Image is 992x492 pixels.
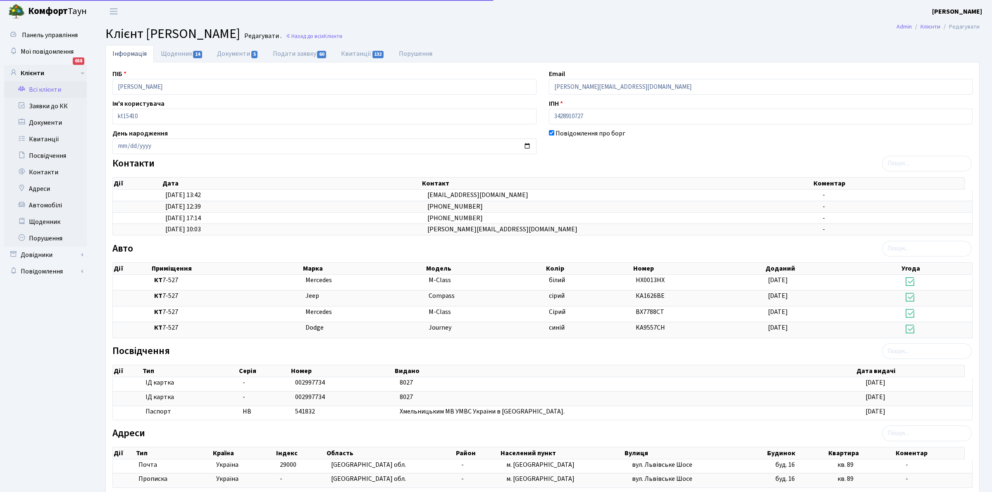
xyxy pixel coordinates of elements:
a: Квитанції [334,45,391,62]
a: Щоденник [154,45,210,62]
label: Посвідчення [112,345,170,357]
span: м. [GEOGRAPHIC_DATA] [506,474,575,483]
th: Видано [394,365,856,377]
a: Порушення [392,45,439,62]
span: [PERSON_NAME][EMAIL_ADDRESS][DOMAIN_NAME] [427,225,577,234]
a: Посвідчення [4,147,87,164]
a: Повідомлення [4,263,87,280]
th: Номер [290,365,394,377]
span: 7-527 [154,323,299,333]
span: буд. 16 [775,460,795,469]
span: KA9557CH [636,323,665,332]
th: Область [326,447,455,459]
span: [DATE] 13:42 [165,190,201,200]
span: M-Class [429,307,451,316]
span: білий [549,276,565,285]
nav: breadcrumb [884,18,992,36]
span: Mercedes [305,307,332,316]
span: буд. 16 [775,474,795,483]
b: КТ [154,323,162,332]
th: Контакт [421,178,813,189]
a: Щоденник [4,214,87,230]
a: Подати заявку [266,45,334,62]
a: Довідники [4,247,87,263]
div: 658 [73,57,84,65]
span: Mercedes [305,276,332,285]
span: Compass [429,291,455,300]
span: - [906,474,908,483]
span: Прописка [138,474,167,484]
th: Населений пункт [500,447,624,459]
li: Редагувати [940,22,980,31]
span: кв. 89 [837,460,854,469]
a: Квитанції [4,131,87,147]
span: - [823,214,825,223]
a: Назад до всіхКлієнти [286,32,342,40]
b: КТ [154,276,162,285]
input: Пошук... [882,425,972,441]
label: ІПН [549,99,563,109]
span: [EMAIL_ADDRESS][DOMAIN_NAME] [427,190,528,200]
span: Мої повідомлення [21,47,74,56]
span: [DATE] [768,307,788,316]
b: [PERSON_NAME] [932,7,982,16]
a: Мої повідомлення658 [4,43,87,60]
span: - [243,392,245,402]
th: Будинок [766,447,827,459]
a: Інформація [105,45,154,62]
span: [PHONE_NUMBER] [427,214,483,223]
span: сірий [549,291,565,300]
span: [DATE] [866,407,885,416]
span: Україна [216,460,273,470]
span: синій [549,323,565,332]
span: - [823,225,825,234]
span: Клієнт [PERSON_NAME] [105,24,240,43]
th: Номер [632,263,765,274]
span: кв. 89 [837,474,854,483]
th: Квартира [827,447,895,459]
small: Редагувати . [243,32,281,40]
th: Дії [113,447,135,459]
span: 29000 [280,460,296,469]
span: - [280,474,282,483]
span: 8027 [400,392,413,402]
span: [DATE] [866,392,885,402]
a: Всі клієнти [4,81,87,98]
span: вул. Львівське Шосе [632,474,692,483]
label: Авто [112,243,133,255]
span: [DATE] 12:39 [165,202,201,211]
a: Порушення [4,230,87,247]
a: Клієнти [920,22,940,31]
b: КТ [154,307,162,316]
label: Ім'я користувача [112,99,165,109]
span: [DATE] 10:03 [165,225,201,234]
span: - [461,460,464,469]
th: Дії [113,178,162,189]
th: Країна [212,447,275,459]
b: Комфорт [28,5,68,18]
span: Dodge [305,323,324,332]
label: Контакти [112,158,155,170]
span: Почта [138,460,157,470]
span: Сірий [549,307,565,316]
th: Тип [135,447,212,459]
th: Угода [901,263,972,274]
span: [DATE] 17:14 [165,214,201,223]
th: Приміщення [151,263,302,274]
span: 7-527 [154,291,299,301]
span: 002997734 [295,378,325,387]
span: м. [GEOGRAPHIC_DATA] [506,460,575,469]
span: ІД картка [145,392,236,402]
span: - [823,190,825,200]
input: Пошук... [882,156,972,171]
span: ІД картка [145,378,236,387]
span: Панель управління [22,31,78,40]
span: BX7788СТ [636,307,664,316]
span: [DATE] [866,378,885,387]
th: Тип [142,365,238,377]
span: [GEOGRAPHIC_DATA] обл. [331,474,406,483]
span: [PHONE_NUMBER] [427,202,483,211]
span: вул. Львівське Шосе [632,460,692,469]
input: Пошук... [882,343,972,359]
th: Колір [545,263,632,274]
